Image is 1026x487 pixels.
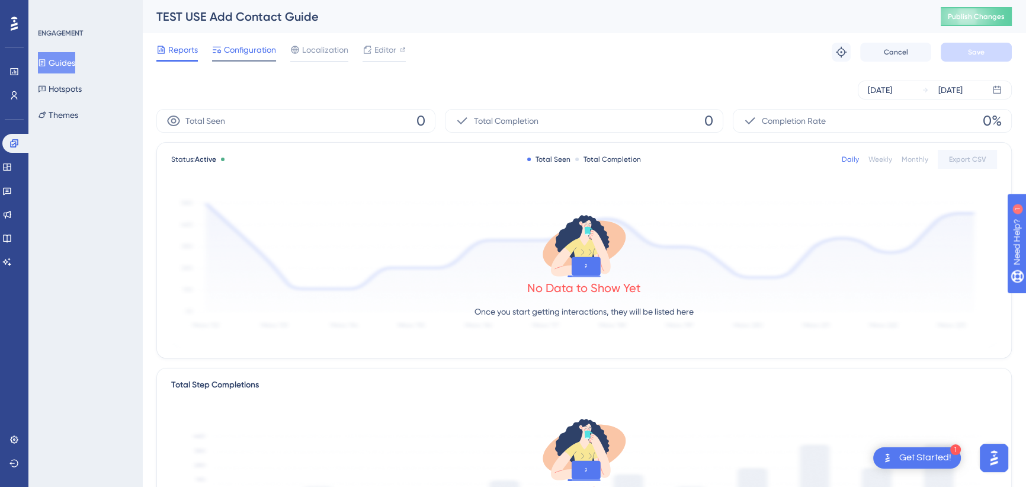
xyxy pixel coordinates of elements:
[983,111,1002,130] span: 0%
[171,155,216,164] span: Status:
[948,12,1005,21] span: Publish Changes
[527,280,641,296] div: No Data to Show Yet
[302,43,348,57] span: Localization
[941,43,1012,62] button: Save
[949,155,986,164] span: Export CSV
[38,28,83,38] div: ENGAGEMENT
[938,83,963,97] div: [DATE]
[38,52,75,73] button: Guides
[842,155,859,164] div: Daily
[416,111,425,130] span: 0
[168,43,198,57] span: Reports
[884,47,908,57] span: Cancel
[575,155,641,164] div: Total Completion
[938,150,997,169] button: Export CSV
[873,447,961,469] div: Open Get Started! checklist, remaining modules: 1
[860,43,931,62] button: Cancel
[195,155,216,164] span: Active
[868,83,892,97] div: [DATE]
[28,3,74,17] span: Need Help?
[527,155,570,164] div: Total Seen
[968,47,985,57] span: Save
[82,6,86,15] div: 1
[474,305,694,319] p: Once you start getting interactions, they will be listed here
[185,114,225,128] span: Total Seen
[171,378,259,392] div: Total Step Completions
[762,114,826,128] span: Completion Rate
[474,114,538,128] span: Total Completion
[902,155,928,164] div: Monthly
[976,440,1012,476] iframe: UserGuiding AI Assistant Launcher
[941,7,1012,26] button: Publish Changes
[38,104,78,126] button: Themes
[704,111,713,130] span: 0
[224,43,276,57] span: Configuration
[899,451,951,464] div: Get Started!
[156,8,911,25] div: TEST USE Add Contact Guide
[950,444,961,455] div: 1
[374,43,396,57] span: Editor
[38,78,82,100] button: Hotspots
[880,451,894,465] img: launcher-image-alternative-text
[868,155,892,164] div: Weekly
